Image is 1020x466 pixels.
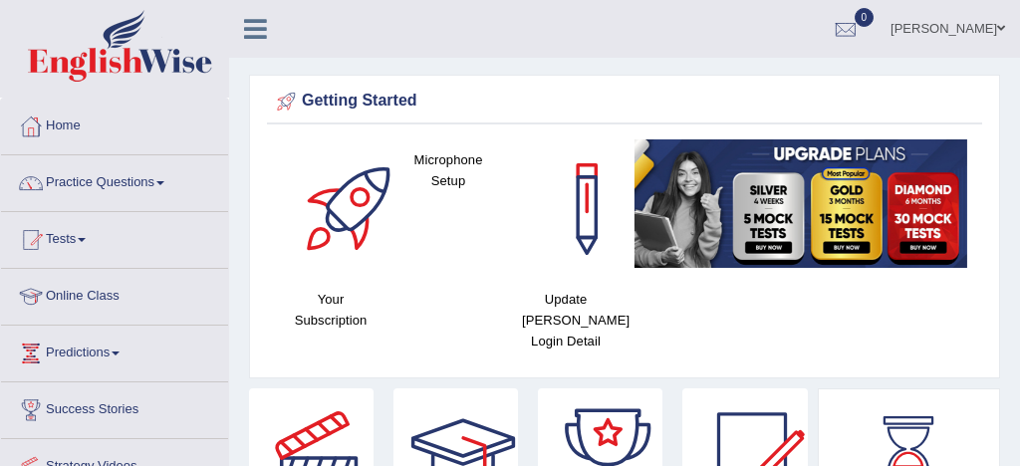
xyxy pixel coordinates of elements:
[1,382,228,432] a: Success Stories
[272,87,977,116] div: Getting Started
[517,289,615,351] h4: Update [PERSON_NAME] Login Detail
[282,289,380,331] h4: Your Subscription
[1,99,228,148] a: Home
[1,326,228,375] a: Predictions
[635,139,967,268] img: small5.jpg
[1,212,228,262] a: Tests
[1,269,228,319] a: Online Class
[399,149,497,191] h4: Microphone Setup
[855,8,875,27] span: 0
[1,155,228,205] a: Practice Questions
